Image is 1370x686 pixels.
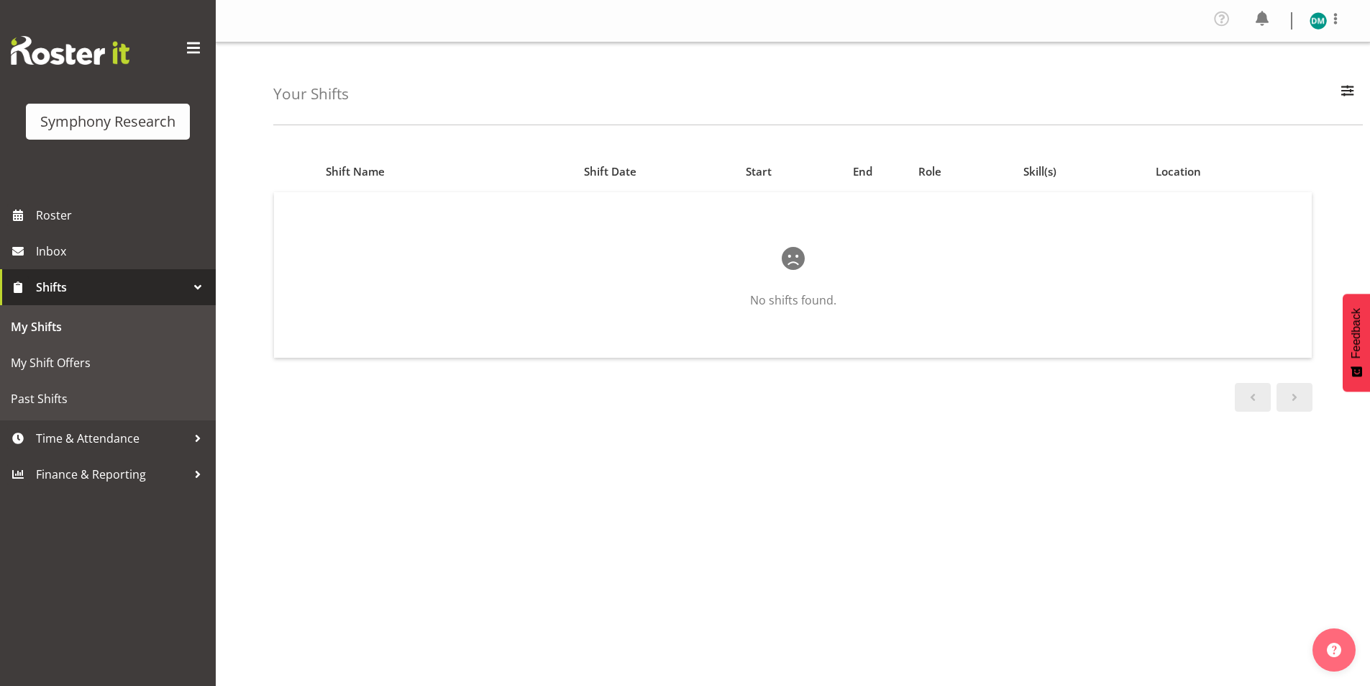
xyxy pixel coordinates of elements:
div: Symphony Research [40,111,175,132]
button: Filter Employees [1333,78,1363,110]
div: Role [918,163,1007,180]
div: Shift Date [526,163,694,180]
span: Finance & Reporting [36,464,187,485]
img: denis-morsin11871.jpg [1310,12,1327,30]
div: End [823,163,903,180]
a: Past Shifts [4,381,212,417]
span: Time & Attendance [36,428,187,449]
span: Inbox [36,240,209,262]
span: My Shift Offers [11,352,205,374]
span: Roster [36,204,209,226]
h4: Your Shifts [273,86,349,102]
img: help-xxl-2.png [1327,643,1341,657]
p: No shifts found. [320,292,1266,309]
a: My Shift Offers [4,345,212,381]
span: My Shifts [11,316,205,338]
span: Shifts [36,276,187,298]
div: Skill(s) [1023,163,1139,180]
button: Feedback - Show survey [1343,294,1370,392]
span: Feedback [1350,308,1363,358]
a: My Shifts [4,309,212,345]
div: Location [1156,163,1304,180]
span: Past Shifts [11,388,205,410]
div: Start [711,163,807,180]
img: Rosterit website logo [11,36,129,65]
div: Shift Name [326,163,511,180]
